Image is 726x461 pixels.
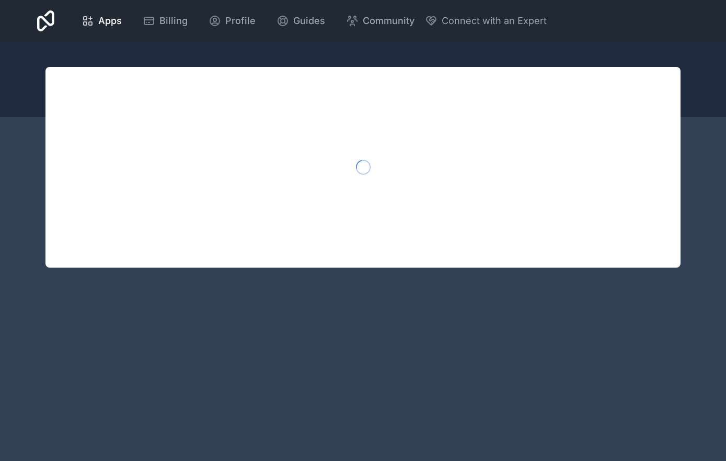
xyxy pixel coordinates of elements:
button: Connect with an Expert [425,14,547,28]
a: Billing [134,9,196,32]
span: Profile [225,14,256,28]
span: Apps [98,14,122,28]
a: Guides [268,9,333,32]
a: Apps [73,9,130,32]
span: Connect with an Expert [442,14,547,28]
a: Community [338,9,423,32]
span: Community [363,14,414,28]
span: Billing [159,14,188,28]
a: Profile [200,9,264,32]
span: Guides [293,14,325,28]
